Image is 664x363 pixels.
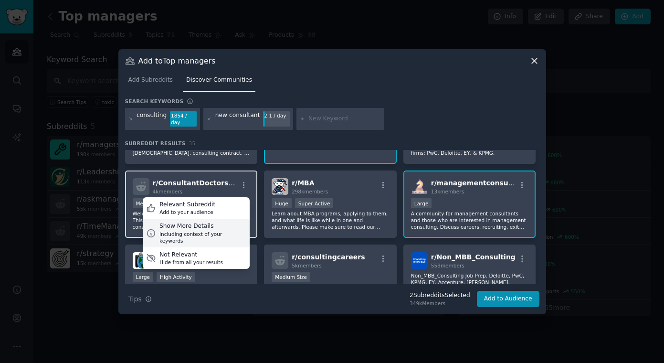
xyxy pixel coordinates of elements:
[153,179,239,187] span: r/ ConsultantDoctorsUK
[186,76,252,85] span: Discover Communities
[133,272,154,282] div: Large
[137,111,167,127] div: consulting
[159,201,215,209] div: Relevant Subreddit
[410,291,470,300] div: 2 Subreddit s Selected
[125,291,155,308] button: Tips
[292,179,314,187] span: r/ MBA
[128,76,173,85] span: Add Subreddits
[189,140,196,146] span: 35
[272,178,288,195] img: MBA
[183,73,255,92] a: Discover Communities
[159,209,215,215] div: Add to your audience
[308,115,381,123] input: New Keyword
[170,111,197,127] div: 1854 / day
[272,210,389,230] p: Learn about MBA programs, applying to them, and what life is like while in one and afterwards. Pl...
[411,272,528,292] p: Non_MBB_Consulting Job Prep. Deloitte, PwC, KPMG, EY, Accenture, [PERSON_NAME], [PERSON_NAME], [P...
[133,198,171,208] div: Medium Size
[411,198,432,208] div: Large
[272,272,310,282] div: Medium Size
[133,210,250,230] p: Welcome to Consultant Doctors UK SubReddit. This sub is to provide an anonymous space for consult...
[411,252,428,269] img: Non_MBB_Consulting
[477,291,539,307] button: Add to Audience
[411,210,528,230] p: A community for management consultants and those who are interested in management consulting. Dis...
[159,231,246,244] div: Including context of your keywords
[272,198,292,208] div: Huge
[133,252,149,269] img: Environmental_Careers
[159,251,223,259] div: Not Relevant
[295,198,334,208] div: Super Active
[431,189,464,194] span: 13k members
[159,259,223,266] div: Hide from all your results
[159,222,246,231] div: Show More Details
[431,179,526,187] span: r/ managementconsulting
[410,300,470,307] div: 349k Members
[431,263,464,268] span: 559 members
[125,73,176,92] a: Add Subreddits
[292,253,365,261] span: r/ consultingcareers
[263,111,290,120] div: 2.1 / day
[292,189,328,194] span: 298k members
[411,178,428,195] img: managementconsulting
[138,56,216,66] h3: Add to Top managers
[153,189,183,194] span: 4k members
[157,272,195,282] div: High Activity
[125,98,184,105] h3: Search keywords
[125,140,186,147] span: Subreddit Results
[292,263,322,268] span: 5k members
[128,294,142,304] span: Tips
[431,253,516,261] span: r/ Non_MBB_Consulting
[215,111,260,127] div: new consultant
